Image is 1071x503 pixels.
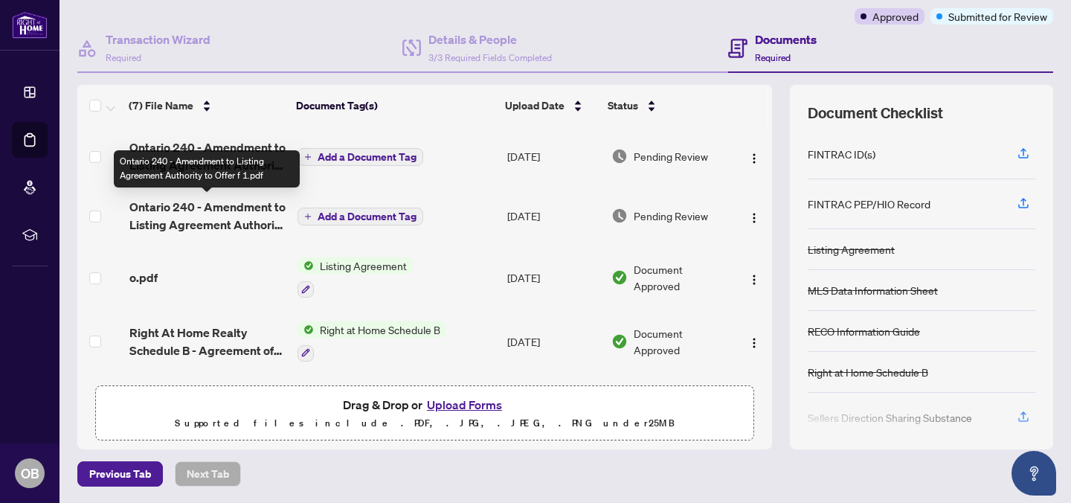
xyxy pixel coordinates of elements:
span: Required [755,52,791,63]
button: Add a Document Tag [297,148,423,166]
div: FINTRAC ID(s) [808,146,875,162]
span: Document Approved [634,325,730,358]
button: Previous Tab [77,461,163,487]
span: Right At Home Realty Schedule B - Agreement of Purchase and Sale 1.pdf [129,324,286,359]
span: Status [608,97,638,114]
img: Status Icon [297,321,314,338]
button: Logo [742,204,766,228]
h4: Transaction Wizard [106,31,210,48]
img: Document Status [611,208,628,224]
button: Add a Document Tag [297,207,423,226]
button: Logo [742,266,766,289]
img: Logo [748,153,760,164]
div: Ontario 240 - Amendment to Listing Agreement Authority to Offer f 1.pdf [114,150,300,188]
button: Upload Forms [422,395,506,414]
div: RECO Information Guide [808,323,920,339]
span: Document Approved [634,261,730,294]
img: Document Status [611,148,628,164]
h4: Details & People [428,31,552,48]
span: Pending Review [634,208,708,224]
button: Add a Document Tag [297,147,423,167]
span: OB [21,463,39,484]
span: Previous Tab [89,462,151,486]
button: Status IconRight at Home Schedule B [297,321,446,362]
img: Document Status [611,333,628,350]
div: Right at Home Schedule B [808,364,928,380]
span: Right at Home Schedule B [314,321,446,338]
td: [DATE] [501,246,605,310]
td: [DATE] [501,126,605,186]
span: o.pdf [129,269,158,286]
div: MLS Data Information Sheet [808,282,938,298]
th: Status [602,85,731,126]
button: Status IconListing Agreement [297,257,413,298]
div: Listing Agreement [808,241,895,257]
span: Ontario 240 - Amendment to Listing Agreement Authority to Offer f 1.pdf [129,198,286,234]
span: 3/3 Required Fields Completed [428,52,552,63]
button: Next Tab [175,461,241,487]
span: Add a Document Tag [318,211,416,222]
span: Approved [872,8,919,25]
button: Open asap [1011,451,1056,496]
th: (7) File Name [123,85,290,126]
button: Logo [742,144,766,168]
img: Document Status [611,269,628,286]
span: plus [304,153,312,161]
span: Ontario 240 - Amendment to Listing Agreement Authority to Offer f 2 1.pdf [129,138,286,174]
span: Pending Review [634,148,708,164]
td: [DATE] [501,186,605,246]
span: Drag & Drop orUpload FormsSupported files include .PDF, .JPG, .JPEG, .PNG under25MB [96,386,753,441]
img: Logo [748,337,760,349]
span: Add a Document Tag [318,152,416,162]
span: (7) File Name [129,97,193,114]
button: Add a Document Tag [297,208,423,225]
span: Required [106,52,141,63]
p: Supported files include .PDF, .JPG, .JPEG, .PNG under 25 MB [105,414,744,432]
th: Upload Date [499,85,602,126]
img: Logo [748,274,760,286]
button: Logo [742,330,766,353]
div: FINTRAC PEP/HIO Record [808,196,930,212]
span: Document Checklist [808,103,943,124]
th: Document Tag(s) [290,85,499,126]
span: plus [304,213,312,220]
h4: Documents [755,31,817,48]
td: [DATE] [501,310,605,374]
img: Logo [748,212,760,224]
span: Submitted for Review [948,8,1047,25]
td: [DATE] [501,374,605,438]
img: logo [12,11,48,39]
img: Status Icon [297,257,314,274]
span: Drag & Drop or [343,395,506,414]
span: Listing Agreement [314,257,413,274]
span: Upload Date [505,97,565,114]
